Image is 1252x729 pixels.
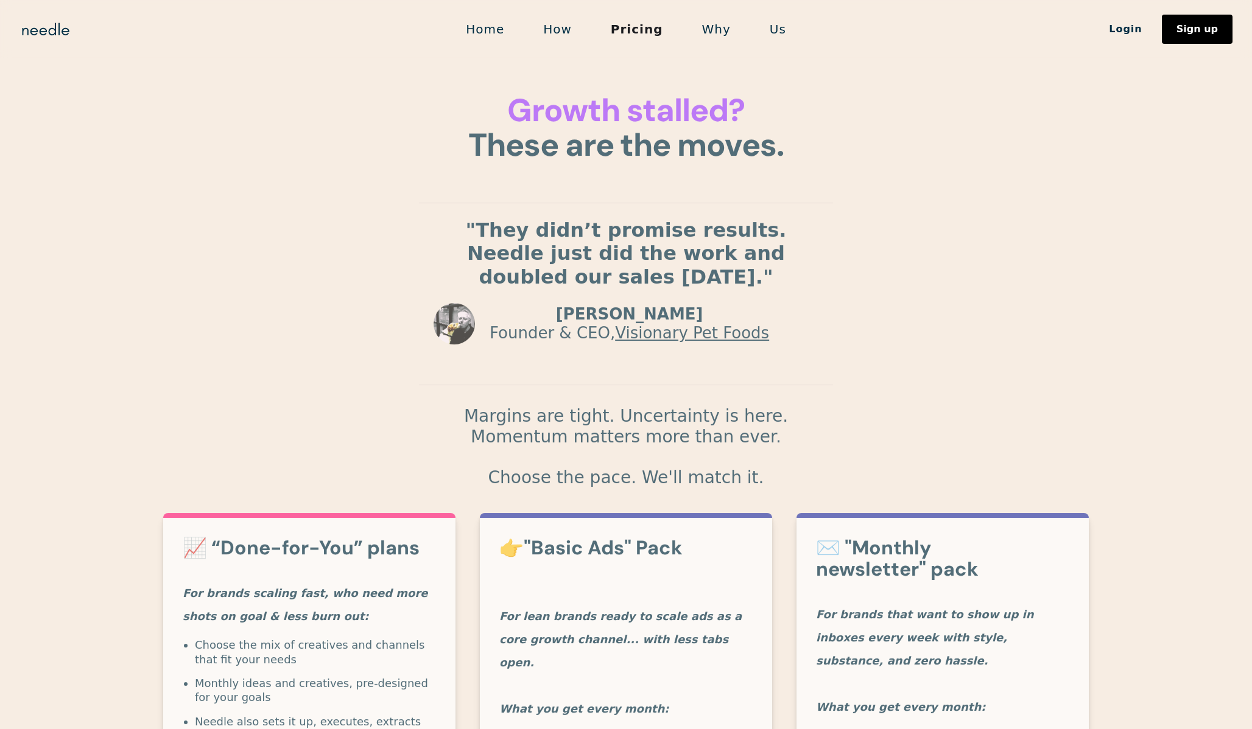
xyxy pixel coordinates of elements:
em: For brands scaling fast, who need more shots on goal & less burn out: [183,587,428,623]
span: Growth stalled? [507,89,744,131]
h3: ✉️ "Monthly newsletter" pack [816,537,1069,580]
a: Pricing [591,16,683,42]
a: Home [446,16,524,42]
div: Sign up [1176,24,1218,34]
a: Why [683,16,750,42]
a: Us [750,16,806,42]
strong: "They didn’t promise results. Needle just did the work and doubled our sales [DATE]." [466,218,787,288]
a: Login [1089,19,1162,40]
li: Monthly ideas and creatives, pre-designed for your goals [195,676,436,705]
em: For lean brands ready to scale ads as a core growth channel... with less tabs open. What you get ... [499,610,742,715]
h1: These are the moves. [419,93,833,162]
a: How [524,16,591,42]
a: Sign up [1162,15,1233,44]
p: Founder & CEO, [490,324,769,343]
h3: 📈 “Done-for-You” plans [183,537,436,559]
strong: 👉"Basic Ads" Pack [499,535,683,560]
a: Visionary Pet Foods [615,324,769,343]
p: [PERSON_NAME] [490,305,769,324]
li: Choose the mix of creatives and channels that fit your needs [195,638,436,666]
p: Margins are tight. Uncertainty is here. Momentum matters more than ever. Choose the pace. We'll m... [419,406,833,487]
em: For brands that want to show up in inboxes every week with style, substance, and zero hassle. Wha... [816,608,1034,713]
